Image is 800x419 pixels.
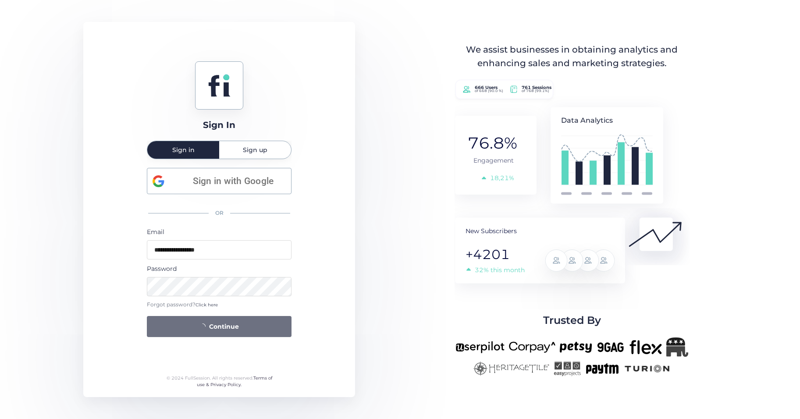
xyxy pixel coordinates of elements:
[473,156,514,164] tspan: Engagement
[585,361,619,376] img: paytm-new.png
[455,337,505,357] img: userpilot-new.png
[147,301,292,309] div: Forgot password?
[243,147,267,153] span: Sign up
[554,361,581,376] img: easyprojects-new.png
[197,375,272,388] a: Terms of use & Privacy Policy.
[474,85,498,90] tspan: 666 Users
[596,337,625,357] img: 9gag-new.png
[147,316,292,337] button: Continue
[147,204,292,223] div: OR
[172,147,195,153] span: Sign in
[623,361,671,376] img: turion-new.png
[209,322,239,331] span: Continue
[203,118,235,132] div: Sign In
[196,302,218,308] span: Click here
[474,89,503,93] tspan: of 668 (90.0 %)
[560,337,592,357] img: petsy-new.png
[456,43,688,71] div: We assist businesses in obtaining analytics and enhancing sales and marketing strategies.
[522,85,552,90] tspan: 761 Sessions
[468,133,517,152] tspan: 76.8%
[543,312,601,329] span: Trusted By
[475,266,525,274] tspan: 32% this month
[509,337,555,357] img: corpay-new.png
[466,246,510,263] tspan: +4201
[466,227,517,234] tspan: New Subscribers
[629,337,662,357] img: flex-new.png
[163,375,276,388] div: © 2024 FullSession. All rights reserved.
[147,264,292,273] div: Password
[490,174,514,181] tspan: 18,21%
[180,174,286,188] span: Sign in with Google
[147,227,292,237] div: Email
[473,361,549,376] img: heritagetile-new.png
[522,89,549,93] tspan: of 768 (99.1%)
[666,337,688,357] img: Republicanlogo-bw.png
[561,116,613,124] tspan: Data Analytics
